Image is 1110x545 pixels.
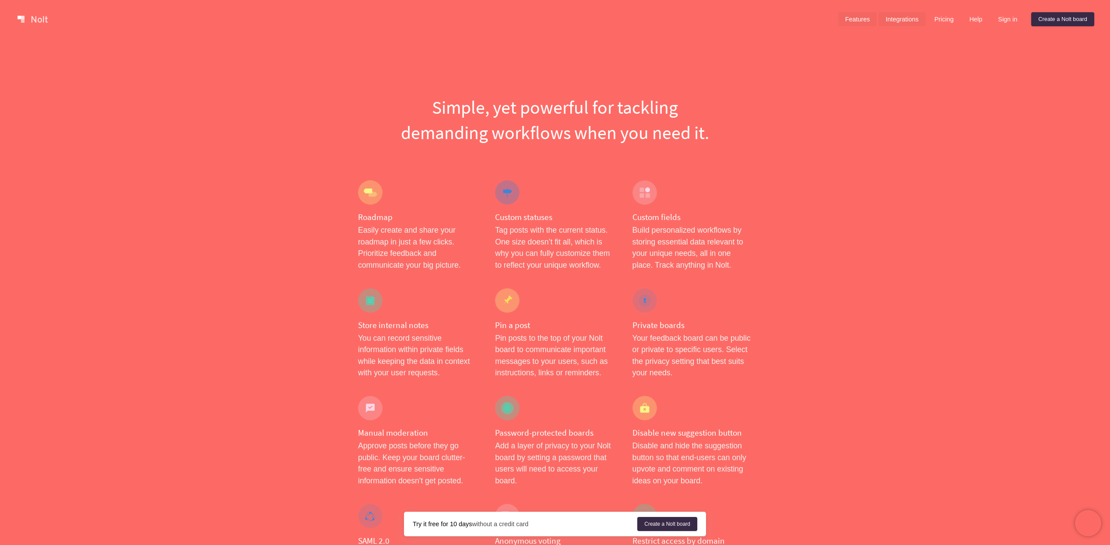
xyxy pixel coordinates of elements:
h4: Custom fields [632,212,752,223]
a: Create a Nolt board [637,517,697,531]
a: Features [838,12,877,26]
h4: Manual moderation [358,427,478,438]
iframe: Chatra live chat [1075,510,1101,536]
a: Pricing [927,12,961,26]
p: Your feedback board can be public or private to specific users. Select the privacy setting that b... [632,332,752,379]
h4: Store internal notes [358,320,478,331]
p: Approve posts before they go public. Keep your board clutter-free and ensure sensitive informatio... [358,440,478,486]
div: without a credit card [413,520,637,528]
h1: Simple, yet powerful for tackling demanding workflows when you need it. [358,94,752,145]
a: Help [962,12,990,26]
h4: Pin a post [495,320,615,331]
p: Build personalized workflows by storing essential data relevant to your unique needs, all in one ... [632,224,752,271]
p: Tag posts with the current status. One size doesn’t fit all, which is why you can fully customize... [495,224,615,271]
p: You can record sensitive information within private fields while keeping the data in context with... [358,332,478,379]
strong: Try it free for 10 days [413,521,472,528]
a: Create a Nolt board [1031,12,1094,26]
p: Pin posts to the top of your Nolt board to communicate important messages to your users, such as ... [495,332,615,379]
h4: Roadmap [358,212,478,223]
h4: Custom statuses [495,212,615,223]
h4: Private boards [632,320,752,331]
p: Disable and hide the suggestion button so that end-users can only upvote and comment on existing ... [632,440,752,486]
h4: Disable new suggestion button [632,427,752,438]
h4: Password-protected boards [495,427,615,438]
p: Easily create and share your roadmap in just a few clicks. Prioritize feedback and communicate yo... [358,224,478,271]
a: Integrations [878,12,925,26]
a: Sign in [991,12,1024,26]
p: Add a layer of privacy to your Nolt board by setting a password that users will need to access yo... [495,440,615,486]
